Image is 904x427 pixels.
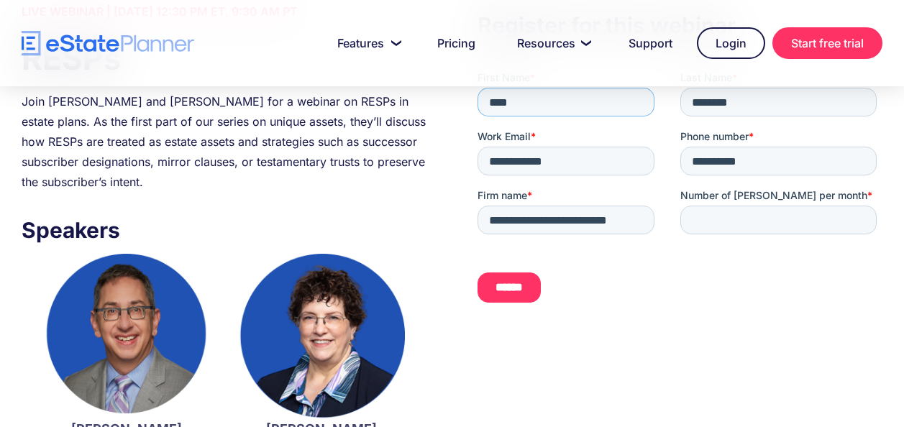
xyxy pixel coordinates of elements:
a: Support [611,29,690,58]
iframe: Form 0 [478,70,882,328]
a: Start free trial [772,27,882,59]
a: Features [320,29,413,58]
a: home [22,31,194,56]
a: Pricing [420,29,493,58]
a: Login [697,27,765,59]
div: Join [PERSON_NAME] and [PERSON_NAME] for a webinar on RESPs in estate plans. As the first part of... [22,91,426,192]
h3: Speakers [22,213,426,247]
a: Resources [500,29,604,58]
